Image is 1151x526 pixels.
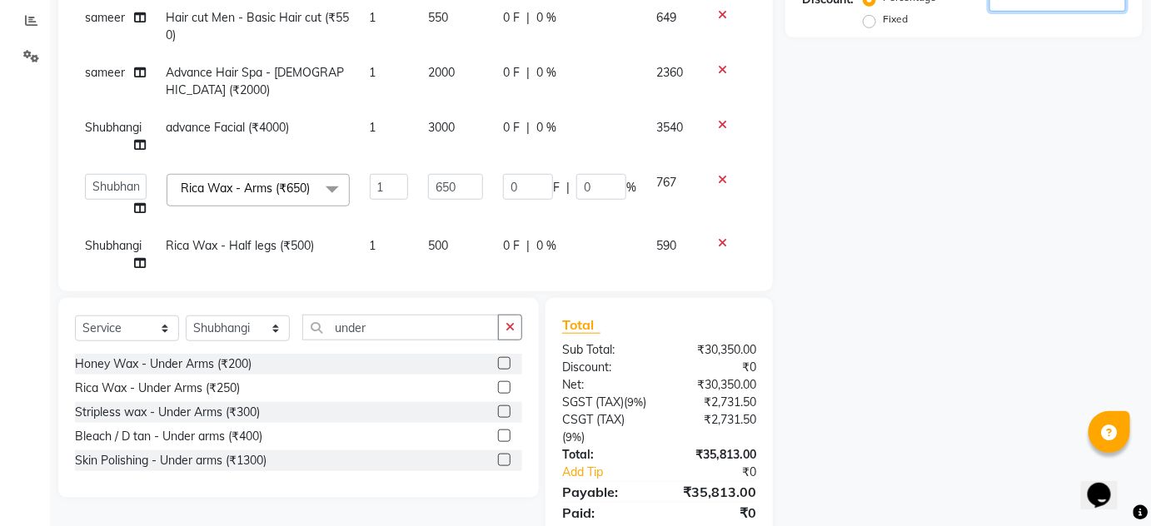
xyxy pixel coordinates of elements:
div: ₹0 [677,464,769,481]
span: 3000 [428,120,455,135]
span: Rica Wax - Half legs (₹500) [167,238,315,253]
div: Payable: [550,482,660,502]
span: 0 F [503,64,520,82]
span: % [626,179,636,196]
div: ₹35,813.00 [659,482,769,502]
span: 0 % [536,237,556,255]
span: 9% [566,430,581,444]
div: Bleach / D tan - Under arms (₹400) [75,428,262,445]
span: Shubhangi [85,120,142,135]
span: advance Facial (₹4000) [167,120,290,135]
span: 767 [656,175,676,190]
span: Rica Wax - Arms (₹650) [182,181,311,196]
div: ( ) [550,394,660,411]
span: sameer [85,10,125,25]
div: ₹35,813.00 [659,446,769,464]
div: Discount: [550,359,660,376]
span: 0 F [503,9,520,27]
input: Search or Scan [302,315,499,340]
span: Advance Hair Spa - [DEMOGRAPHIC_DATA] (₹2000) [167,65,345,97]
span: 2360 [656,65,683,80]
div: ₹2,731.50 [659,411,769,446]
span: 0 F [503,237,520,255]
span: CSGT (Tax) [562,412,625,427]
a: Add Tip [550,464,677,481]
div: Total: [550,446,660,464]
div: Honey Wax - Under Arms (₹200) [75,355,252,373]
span: 3540 [656,120,683,135]
div: Net: [550,376,660,394]
span: | [566,179,570,196]
div: Sub Total: [550,341,660,359]
a: x [311,181,318,196]
span: 0 % [536,9,556,27]
div: ( ) [550,411,660,446]
span: Shubhangi [85,238,142,253]
span: | [526,9,530,27]
span: | [526,64,530,82]
span: 1 [370,65,376,80]
div: ₹2,731.50 [659,394,769,411]
div: ₹30,350.00 [659,341,769,359]
span: Total [562,316,600,334]
iframe: chat widget [1081,459,1134,509]
span: F [553,179,560,196]
span: 1 [370,10,376,25]
div: Paid: [550,503,660,523]
div: Stripless wax - Under Arms (₹300) [75,404,260,421]
span: 0 % [536,64,556,82]
div: ₹0 [659,359,769,376]
span: 1 [370,238,376,253]
label: Fixed [883,12,908,27]
span: Hair cut Men - Basic Hair cut (₹550) [167,10,350,42]
span: SGST (Tax) [562,394,624,409]
span: 500 [428,238,448,253]
span: 590 [656,238,676,253]
div: ₹30,350.00 [659,376,769,394]
span: sameer [85,65,125,80]
span: 1 [370,120,376,135]
div: Skin Polishing - Under arms (₹1300) [75,452,267,469]
div: Rica Wax - Under Arms (₹250) [75,380,240,397]
span: 649 [656,10,676,25]
span: 9% [627,395,643,409]
span: | [526,237,530,255]
span: 550 [428,10,448,25]
span: 0 F [503,119,520,136]
span: 2000 [428,65,455,80]
span: | [526,119,530,136]
div: ₹0 [659,503,769,523]
span: 0 % [536,119,556,136]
